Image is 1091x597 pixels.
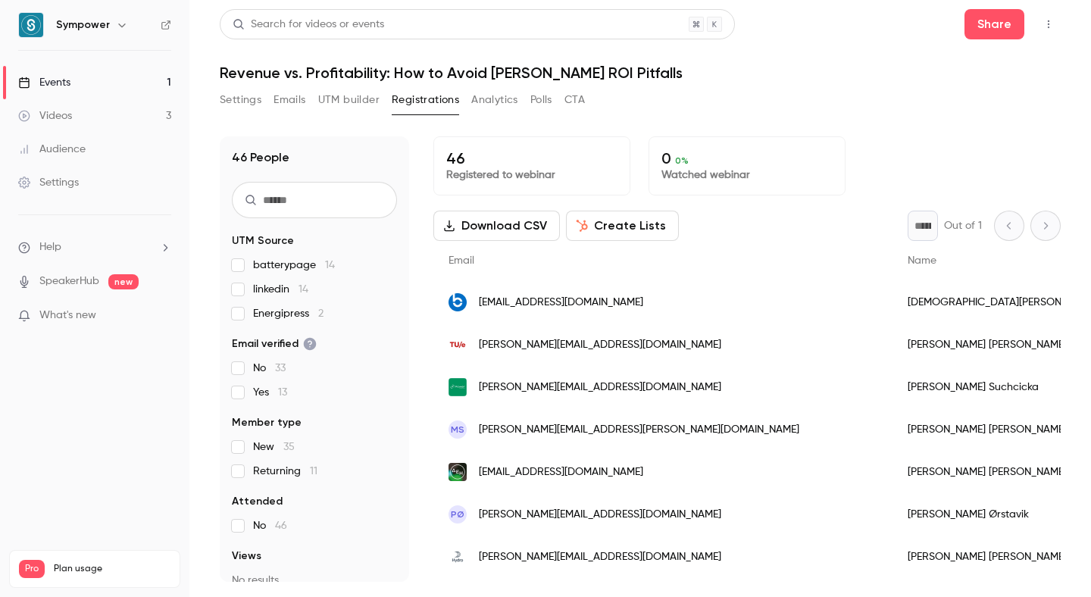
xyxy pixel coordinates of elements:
span: Returning [253,464,317,479]
button: Download CSV [433,211,560,241]
span: Name [908,255,936,266]
span: What's new [39,308,96,324]
span: [EMAIL_ADDRESS][DOMAIN_NAME] [479,295,643,311]
span: Plan usage [54,563,170,575]
span: Help [39,239,61,255]
h1: Revenue vs. Profitability: How to Avoid [PERSON_NAME] ROI Pitfalls [220,64,1061,82]
button: Share [964,9,1024,39]
p: No results [232,573,397,588]
span: 33 [275,363,286,374]
img: Sympower [19,13,43,37]
img: student.tue.nl [449,336,467,354]
span: 2 [318,308,324,319]
span: No [253,361,286,376]
span: [PERSON_NAME][EMAIL_ADDRESS][PERSON_NAME][DOMAIN_NAME] [479,422,799,438]
div: Events [18,75,70,90]
span: [PERSON_NAME][EMAIL_ADDRESS][DOMAIN_NAME] [479,549,721,565]
span: No [253,518,287,533]
button: Emails [274,88,305,112]
span: [EMAIL_ADDRESS][DOMAIN_NAME] [479,464,643,480]
p: Registered to webinar [446,167,617,183]
span: [PERSON_NAME][EMAIL_ADDRESS][DOMAIN_NAME] [479,507,721,523]
span: Email verified [232,336,317,352]
button: Registrations [392,88,459,112]
button: UTM builder [318,88,380,112]
span: 11 [310,466,317,477]
h6: Sympower [56,17,110,33]
li: help-dropdown-opener [18,239,171,255]
span: 14 [325,260,335,270]
span: Pro [19,560,45,578]
span: batterypage [253,258,335,273]
span: Views [232,549,261,564]
span: PØ [451,508,464,521]
div: Audience [18,142,86,157]
p: 0 [661,149,833,167]
span: 46 [275,520,287,531]
div: Settings [18,175,79,190]
span: [PERSON_NAME][EMAIL_ADDRESS][DOMAIN_NAME] [479,337,721,353]
span: new [108,274,139,289]
img: hydro.com [449,548,467,566]
button: Settings [220,88,261,112]
span: Attended [232,494,283,509]
span: Member type [232,415,302,430]
iframe: Noticeable Trigger [153,309,171,323]
span: 35 [283,442,295,452]
span: Email [449,255,474,266]
button: Polls [530,88,552,112]
button: CTA [564,88,585,112]
span: Yes [253,385,287,400]
img: rpower.solar [449,378,467,396]
span: MS [451,423,464,436]
span: 13 [278,387,287,398]
div: Search for videos or events [233,17,384,33]
span: [PERSON_NAME][EMAIL_ADDRESS][DOMAIN_NAME] [479,380,721,395]
span: UTM Source [232,233,294,248]
img: ppcr.gr [449,463,467,481]
span: linkedin [253,282,308,297]
p: Watched webinar [661,167,833,183]
span: Energipress [253,306,324,321]
div: Videos [18,108,72,123]
span: 0 % [675,155,689,166]
img: bluetec.no [449,293,467,311]
span: New [253,439,295,455]
button: Create Lists [566,211,679,241]
span: 14 [299,284,308,295]
p: 46 [446,149,617,167]
p: Out of 1 [944,218,982,233]
a: SpeakerHub [39,273,99,289]
h1: 46 People [232,148,289,167]
button: Analytics [471,88,518,112]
